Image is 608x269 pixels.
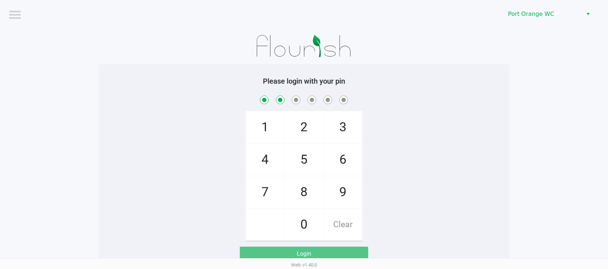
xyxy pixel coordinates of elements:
[246,144,284,176] span: 4
[104,77,504,85] h5: Please login with your pin
[246,176,284,208] span: 7
[291,262,317,268] span: Web: v1.40.0
[285,176,323,208] span: 8
[324,111,362,143] span: 3
[324,176,362,208] span: 9
[324,144,362,176] span: 6
[583,8,593,21] button: Select
[324,209,362,241] span: Clear
[285,111,323,143] span: 2
[285,209,323,241] span: 0
[285,144,323,176] span: 5
[508,10,578,18] span: Port Orange WC
[246,111,284,143] span: 1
